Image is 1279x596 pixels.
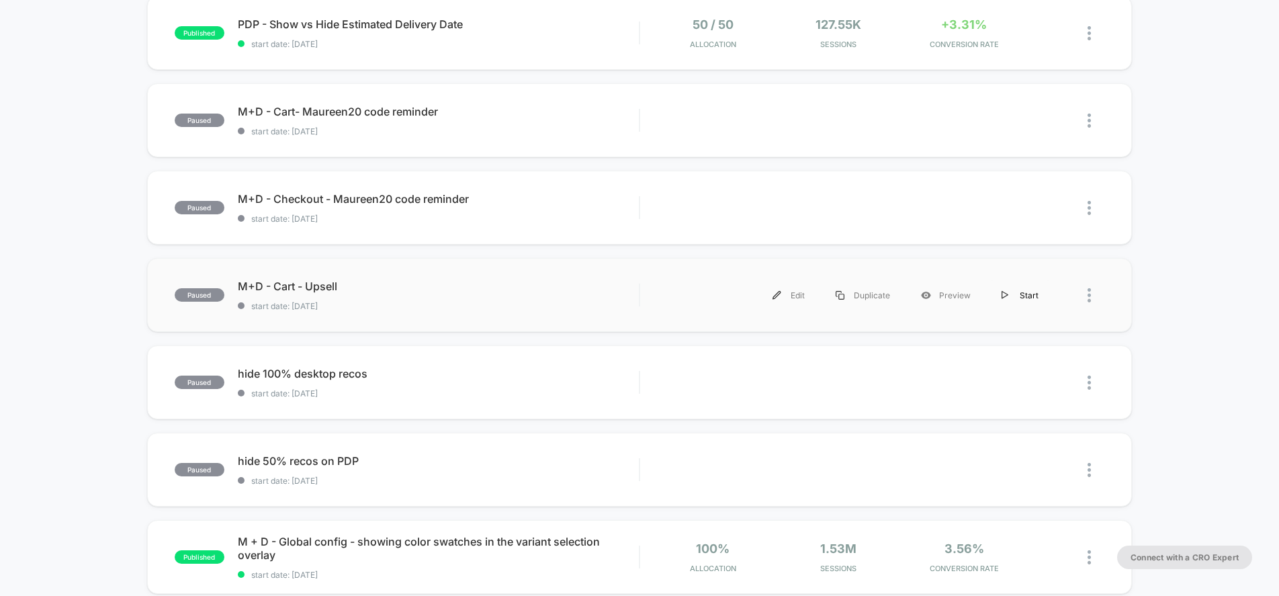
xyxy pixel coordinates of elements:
span: start date: [DATE] [238,301,639,311]
div: Duplicate [820,280,906,310]
span: start date: [DATE] [238,388,639,398]
img: close [1088,201,1091,215]
button: Connect with a CRO Expert [1117,546,1252,569]
span: M+D - Checkout - Maureen20 code reminder [238,192,639,206]
span: Sessions [779,40,898,49]
span: start date: [DATE] [238,476,639,486]
span: Sessions [779,564,898,573]
img: close [1088,288,1091,302]
span: +3.31% [941,17,987,32]
span: 127.55k [815,17,861,32]
span: 50 / 50 [693,17,734,32]
img: menu [773,291,781,300]
span: hide 100% desktop recos [238,367,639,380]
span: paused [175,288,224,302]
span: paused [175,201,224,214]
img: menu [1002,291,1008,300]
span: paused [175,463,224,476]
span: start date: [DATE] [238,570,639,580]
span: Allocation [690,564,736,573]
img: close [1088,376,1091,390]
div: Preview [906,280,986,310]
span: Allocation [690,40,736,49]
span: paused [175,114,224,127]
span: M+D - Cart - Upsell [238,280,639,293]
span: start date: [DATE] [238,214,639,224]
span: hide 50% recos on PDP [238,454,639,468]
div: Edit [757,280,820,310]
img: close [1088,550,1091,564]
span: paused [175,376,224,389]
img: close [1088,26,1091,40]
span: CONVERSION RATE [905,564,1024,573]
span: start date: [DATE] [238,126,639,136]
span: M+D - Cart- Maureen20 code reminder [238,105,639,118]
span: 100% [696,542,730,556]
span: start date: [DATE] [238,39,639,49]
img: close [1088,463,1091,477]
span: 3.56% [944,542,984,556]
span: CONVERSION RATE [905,40,1024,49]
img: close [1088,114,1091,128]
span: published [175,26,224,40]
img: menu [836,291,844,300]
span: M + D - Global config - showing color swatches in the variant selection overlay [238,535,639,562]
span: PDP - Show vs Hide Estimated Delivery Date [238,17,639,31]
span: published [175,550,224,564]
div: Start [986,280,1054,310]
span: 1.53M [820,542,856,556]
